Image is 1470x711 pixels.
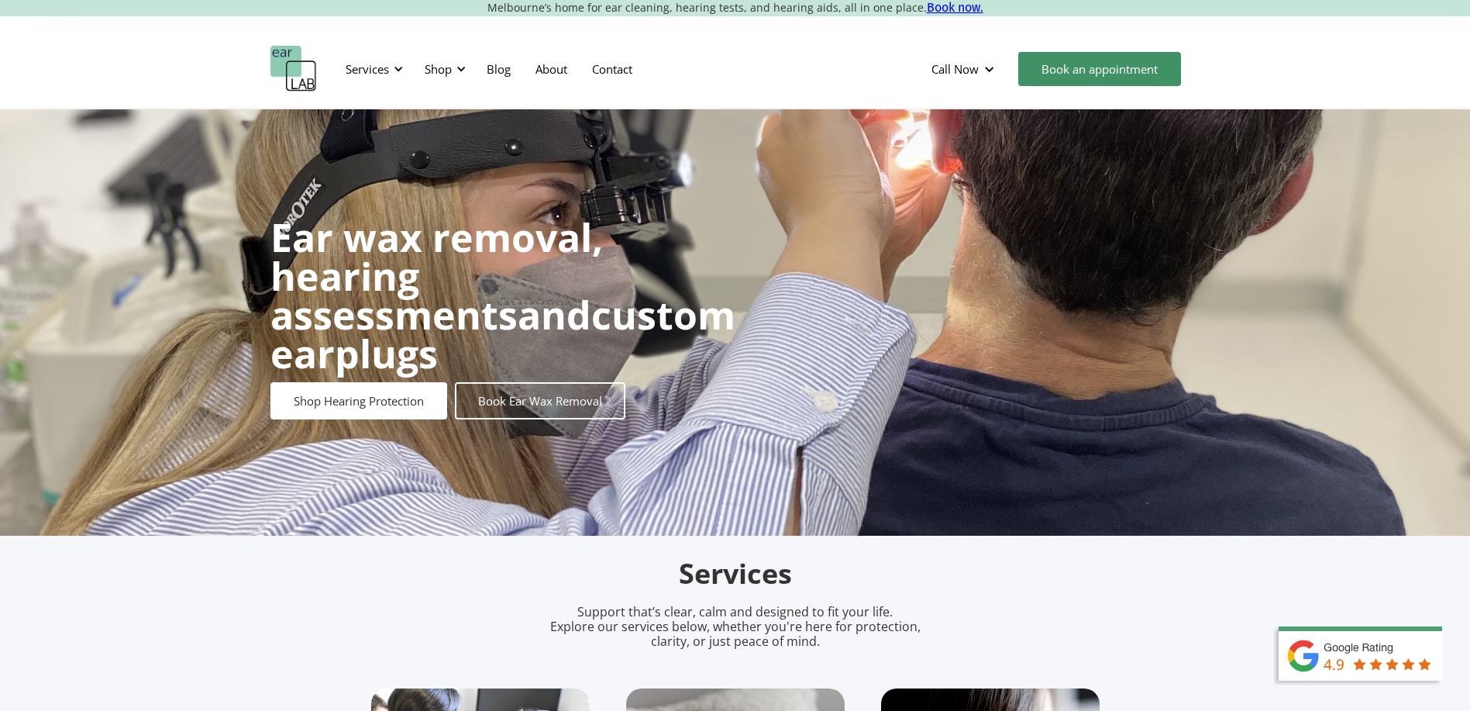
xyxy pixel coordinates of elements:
a: About [523,47,580,91]
div: Call Now [919,46,1010,92]
strong: Ear wax removal, hearing assessments [270,211,603,341]
div: Call Now [931,61,979,77]
p: Support that’s clear, calm and designed to fit your life. Explore our services below, whether you... [530,605,941,650]
a: Book an appointment [1018,52,1181,86]
a: Shop Hearing Protection [270,382,447,419]
div: Services [336,46,408,92]
div: Shop [415,46,470,92]
div: Services [346,61,389,77]
h1: and [270,218,735,373]
a: home [270,46,317,92]
strong: custom earplugs [270,288,735,380]
a: Blog [474,47,523,91]
a: Contact [580,47,645,91]
h2: Services [371,556,1100,592]
div: Shop [425,61,452,77]
a: Book Ear Wax Removal [455,382,625,419]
